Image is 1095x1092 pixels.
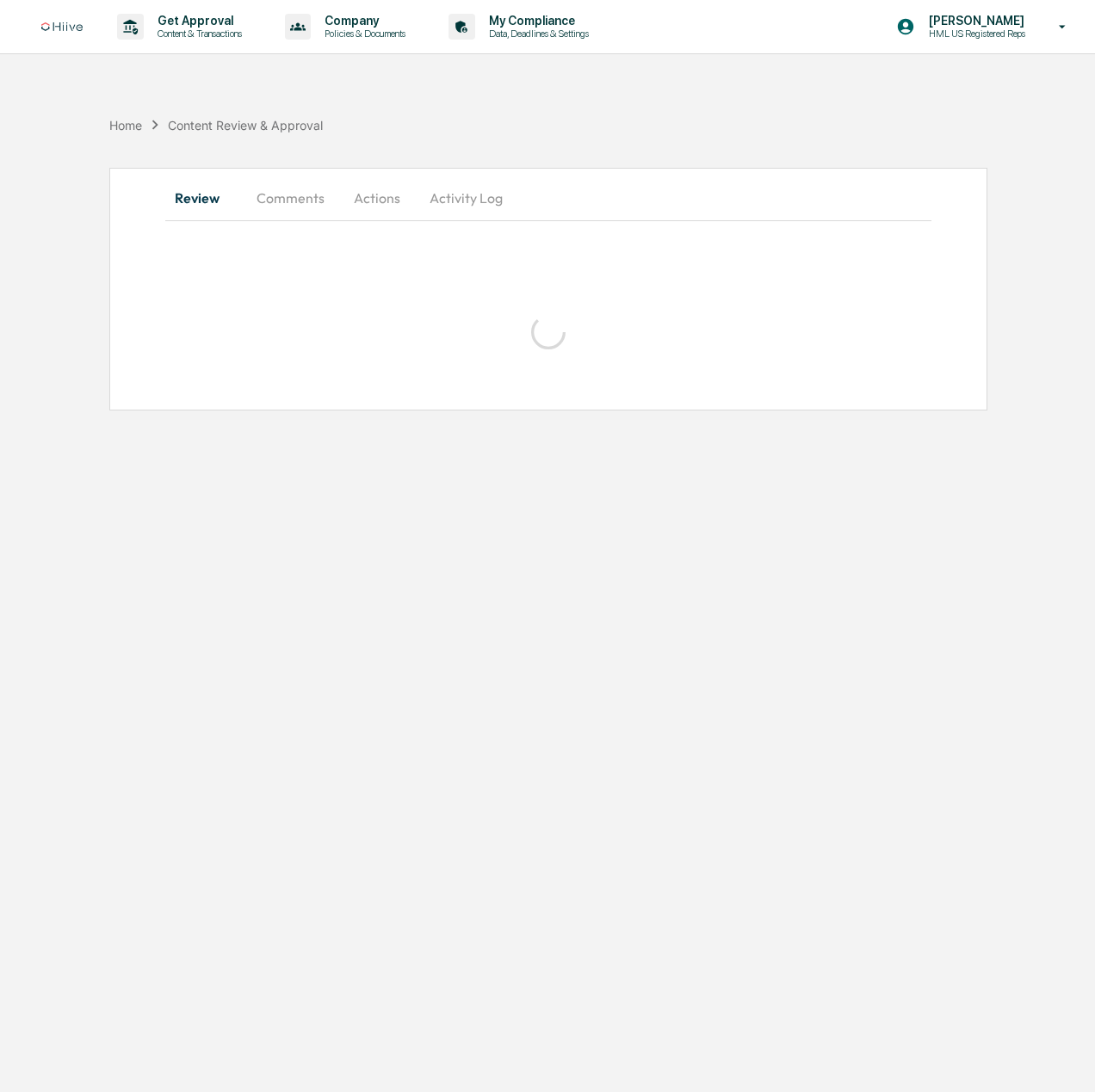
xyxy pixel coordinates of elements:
p: Data, Deadlines & Settings [475,28,597,40]
p: [PERSON_NAME] [915,14,1034,28]
button: Comments [243,177,338,219]
p: HML US Registered Reps [915,28,1034,40]
button: Activity Log [416,177,517,219]
p: My Compliance [475,14,597,28]
div: Home [109,118,142,133]
p: Policies & Documents [311,28,414,40]
div: secondary tabs example [165,177,931,219]
p: Content & Transactions [144,28,251,40]
p: Company [311,14,414,28]
img: logo [41,22,83,32]
button: Review [165,177,243,219]
div: Content Review & Approval [168,118,323,133]
button: Actions [338,177,416,219]
p: Get Approval [144,14,251,28]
